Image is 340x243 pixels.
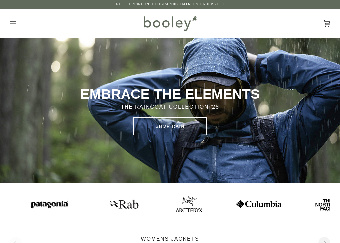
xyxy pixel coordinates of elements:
p: EMBRACE THE ELEMENTS [67,86,273,103]
a: SHOP rain [133,117,207,135]
p: THE RAINCOAT COLLECTION '25 [67,103,273,111]
p: Free Shipping in [GEOGRAPHIC_DATA] on Orders €50+ [114,2,226,7]
img: Booley [141,14,199,33]
button: Open menu [10,9,30,38]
